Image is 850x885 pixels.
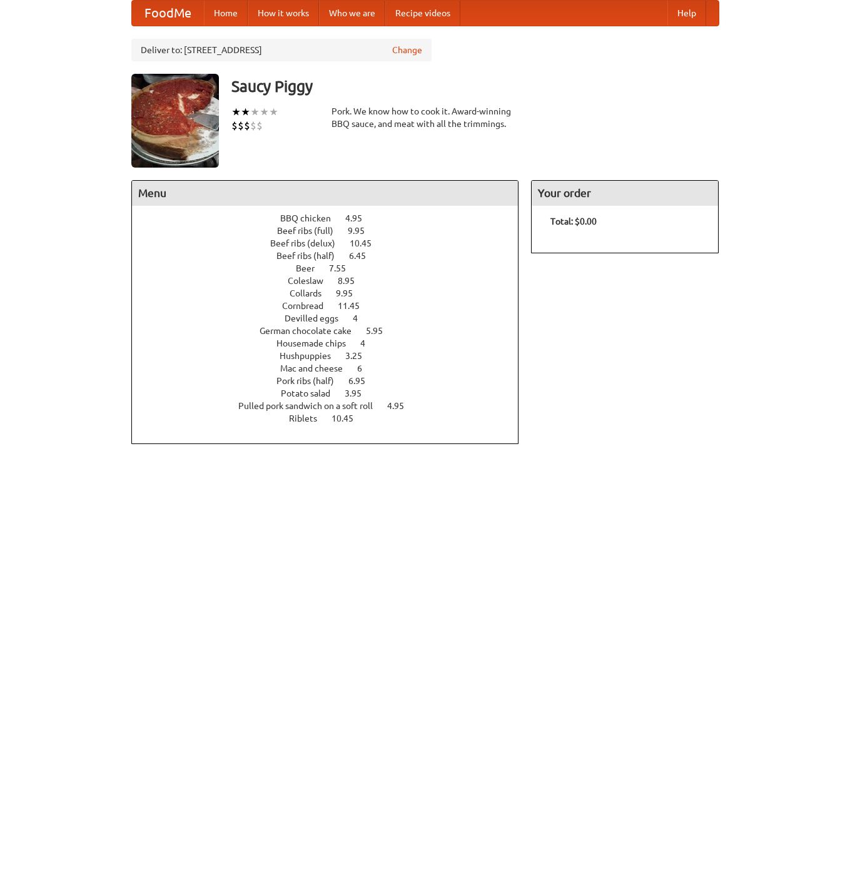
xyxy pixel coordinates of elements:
[276,251,389,261] a: Beef ribs (half) 6.45
[260,326,406,336] a: German chocolate cake 5.95
[231,74,719,99] h3: Saucy Piggy
[280,363,355,373] span: Mac and cheese
[336,288,365,298] span: 9.95
[338,276,367,286] span: 8.95
[532,181,718,206] h4: Your order
[270,238,395,248] a: Beef ribs (delux) 10.45
[338,301,372,311] span: 11.45
[290,288,376,298] a: Collards 9.95
[281,388,343,398] span: Potato salad
[248,1,319,26] a: How it works
[296,263,369,273] a: Beer 7.55
[387,401,417,411] span: 4.95
[276,251,347,261] span: Beef ribs (half)
[285,313,351,323] span: Devilled eggs
[288,276,378,286] a: Coleslaw 8.95
[282,301,383,311] a: Cornbread 11.45
[132,181,519,206] h4: Menu
[231,119,238,133] li: $
[329,263,358,273] span: 7.55
[276,376,388,386] a: Pork ribs (half) 6.95
[331,105,519,130] div: Pork. We know how to cook it. Award-winning BBQ sauce, and meat with all the trimmings.
[132,1,204,26] a: FoodMe
[319,1,385,26] a: Who we are
[280,351,343,361] span: Hushpuppies
[348,226,377,236] span: 9.95
[288,276,336,286] span: Coleslaw
[345,388,374,398] span: 3.95
[256,119,263,133] li: $
[289,413,330,423] span: Riblets
[289,413,377,423] a: Riblets 10.45
[345,351,375,361] span: 3.25
[392,44,422,56] a: Change
[280,213,343,223] span: BBQ chicken
[385,1,460,26] a: Recipe videos
[238,119,244,133] li: $
[353,313,370,323] span: 4
[204,1,248,26] a: Home
[345,213,375,223] span: 4.95
[357,363,375,373] span: 6
[667,1,706,26] a: Help
[277,226,346,236] span: Beef ribs (full)
[280,363,385,373] a: Mac and cheese 6
[290,288,334,298] span: Collards
[280,213,385,223] a: BBQ chicken 4.95
[285,313,381,323] a: Devilled eggs 4
[270,238,348,248] span: Beef ribs (delux)
[280,351,385,361] a: Hushpuppies 3.25
[281,388,385,398] a: Potato salad 3.95
[260,326,364,336] span: German chocolate cake
[131,39,432,61] div: Deliver to: [STREET_ADDRESS]
[296,263,327,273] span: Beer
[350,238,384,248] span: 10.45
[349,251,378,261] span: 6.45
[244,119,250,133] li: $
[550,216,597,226] b: Total: $0.00
[260,105,269,119] li: ★
[360,338,378,348] span: 4
[348,376,378,386] span: 6.95
[276,338,388,348] a: Housemade chips 4
[238,401,385,411] span: Pulled pork sandwich on a soft roll
[277,226,388,236] a: Beef ribs (full) 9.95
[276,376,347,386] span: Pork ribs (half)
[269,105,278,119] li: ★
[231,105,241,119] li: ★
[250,105,260,119] li: ★
[276,338,358,348] span: Housemade chips
[241,105,250,119] li: ★
[250,119,256,133] li: $
[282,301,336,311] span: Cornbread
[131,74,219,168] img: angular.jpg
[331,413,366,423] span: 10.45
[366,326,395,336] span: 5.95
[238,401,427,411] a: Pulled pork sandwich on a soft roll 4.95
